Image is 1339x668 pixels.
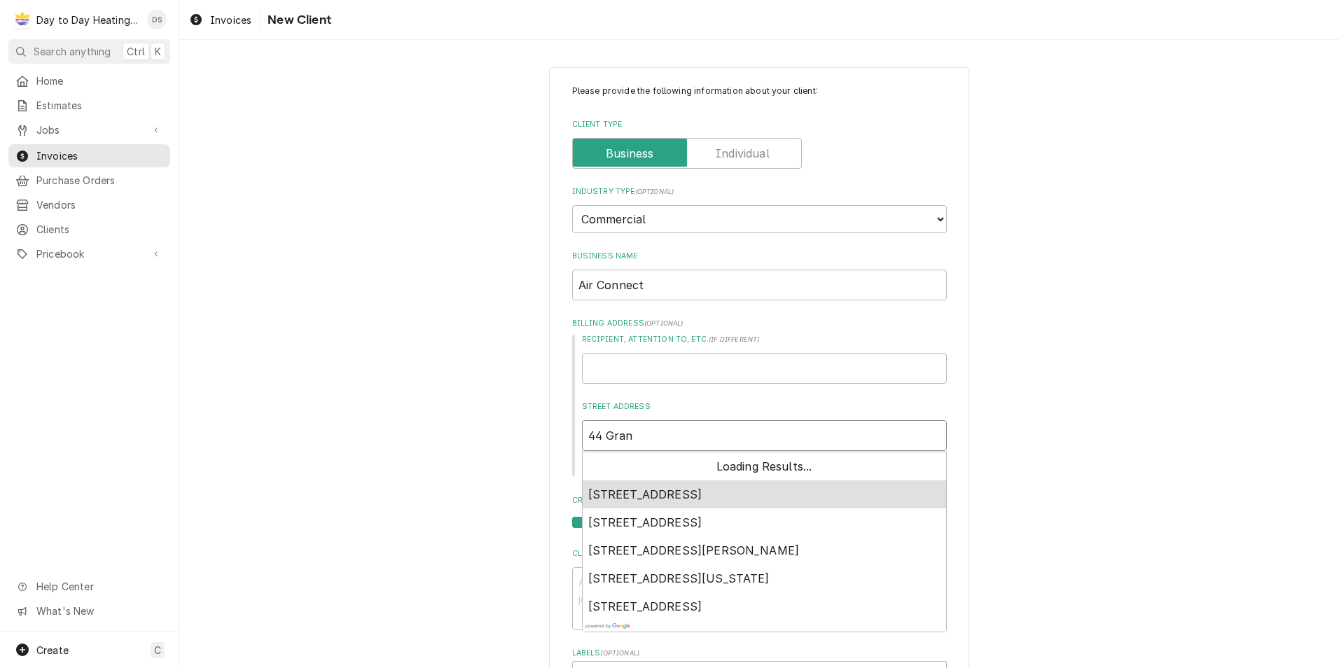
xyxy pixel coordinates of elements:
[8,169,170,192] a: Purchase Orders
[147,10,167,29] div: David Silvestre's Avatar
[263,11,331,29] span: New Client
[572,548,947,630] div: Client Notes
[572,251,947,300] div: Business Name
[709,335,759,343] span: ( if different )
[600,649,639,657] span: ( optional )
[8,575,170,598] a: Go to Help Center
[36,222,163,237] span: Clients
[147,10,167,29] div: DS
[8,218,170,241] a: Clients
[588,487,702,501] span: [STREET_ADDRESS]
[8,39,170,64] button: Search anythingCtrlK
[8,118,170,141] a: Go to Jobs
[572,186,947,197] label: Industry Type
[36,148,163,163] span: Invoices
[36,74,163,88] span: Home
[572,85,947,97] p: Please provide the following information about your client:
[572,119,947,130] label: Client Type
[588,543,800,557] span: [STREET_ADDRESS][PERSON_NAME]
[8,144,170,167] a: Invoices
[572,548,947,559] label: Client Notes
[572,318,947,478] div: Billing Address
[582,401,947,412] label: Street Address
[183,8,257,32] a: Invoices
[8,94,170,117] a: Estimates
[588,515,702,529] span: [STREET_ADDRESS]
[36,98,163,113] span: Estimates
[582,401,947,478] div: Street Address
[588,571,770,585] span: [STREET_ADDRESS][US_STATE]
[572,495,947,531] div: Credit Limit
[572,119,947,169] div: Client Type
[8,193,170,216] a: Vendors
[36,604,162,618] span: What's New
[582,334,947,345] label: Recipient, Attention To, etc.
[127,44,145,59] span: Ctrl
[8,599,170,622] a: Go to What's New
[644,319,684,327] span: ( optional )
[588,599,702,613] span: [STREET_ADDRESS]
[34,44,111,59] span: Search anything
[36,173,163,188] span: Purchase Orders
[572,318,947,329] label: Billing Address
[210,13,251,27] span: Invoices
[36,13,139,27] div: Day to Day Heating and Cooling
[154,643,161,657] span: C
[36,644,69,656] span: Create
[13,10,32,29] div: Day to Day Heating and Cooling's Avatar
[572,648,947,659] label: Labels
[36,197,163,212] span: Vendors
[13,10,32,29] div: D
[8,242,170,265] a: Go to Pricebook
[8,69,170,92] a: Home
[583,452,946,480] div: Loading Results...
[572,495,947,506] label: Credit Limit
[36,246,142,261] span: Pricebook
[36,123,142,137] span: Jobs
[572,186,947,233] div: Industry Type
[635,188,674,195] span: ( optional )
[572,251,947,262] label: Business Name
[582,334,947,384] div: Recipient, Attention To, etc.
[585,623,630,629] img: powered_by_google_on_white_hdpi.png
[36,579,162,594] span: Help Center
[155,44,161,59] span: K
